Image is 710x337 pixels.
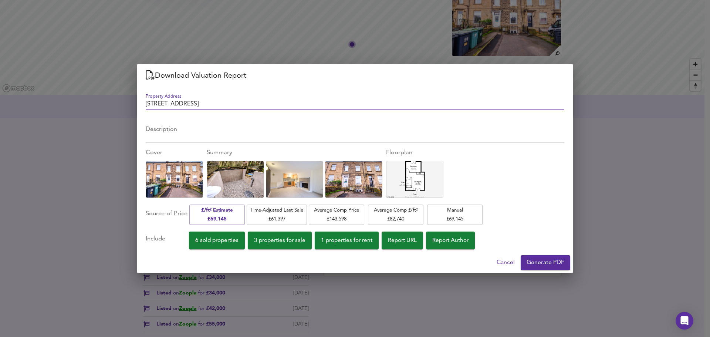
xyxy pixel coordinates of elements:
[323,159,384,200] img: Uploaded
[386,159,444,200] img: Uploaded
[386,148,443,157] div: Floorplan
[247,205,307,225] button: Time-Adjusted Last Sale£61,397
[146,70,564,82] h2: Download Valuation Report
[312,206,361,223] span: Average Comp Price £ 143,598
[497,257,515,268] span: Cancel
[146,204,187,226] div: Source of Price
[426,232,475,249] button: Report Author
[189,205,245,225] button: £/ft² Estimate£69,145
[427,205,483,225] button: Manual£69,145
[368,205,423,225] button: Average Comp £/ft²£82,740
[372,206,420,223] span: Average Comp £/ft² £ 82,740
[248,232,312,249] button: 3 properties for sale
[146,94,181,98] label: Property Address
[676,312,693,330] div: Open Intercom Messenger
[193,206,241,223] span: £/ft² Estimate £ 69,145
[146,161,203,198] div: Click to replace this image
[144,159,205,200] img: Uploaded
[205,159,266,200] img: Uploaded
[254,236,305,246] span: 3 properties for sale
[388,236,417,246] span: Report URL
[321,236,372,246] span: 1 properties for rent
[264,159,325,200] img: Uploaded
[521,255,570,270] button: Generate PDF
[146,148,203,157] div: Cover
[325,161,382,198] div: Click to replace this image
[250,206,303,223] span: Time-Adjusted Last Sale £ 61,397
[315,232,379,249] button: 1 properties for rent
[207,161,264,198] div: Click to replace this image
[195,236,239,246] span: 6 sold properties
[527,257,564,268] span: Generate PDF
[146,232,189,249] div: Include
[266,161,323,198] div: Click to replace this image
[309,205,364,225] button: Average Comp Price£143,598
[189,232,245,249] button: 6 sold properties
[431,206,479,223] span: Manual £ 69,145
[207,148,382,157] div: Summary
[386,161,443,198] div: Click to replace this image
[494,255,518,270] button: Cancel
[432,236,469,246] span: Report Author
[382,232,423,249] button: Report URL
